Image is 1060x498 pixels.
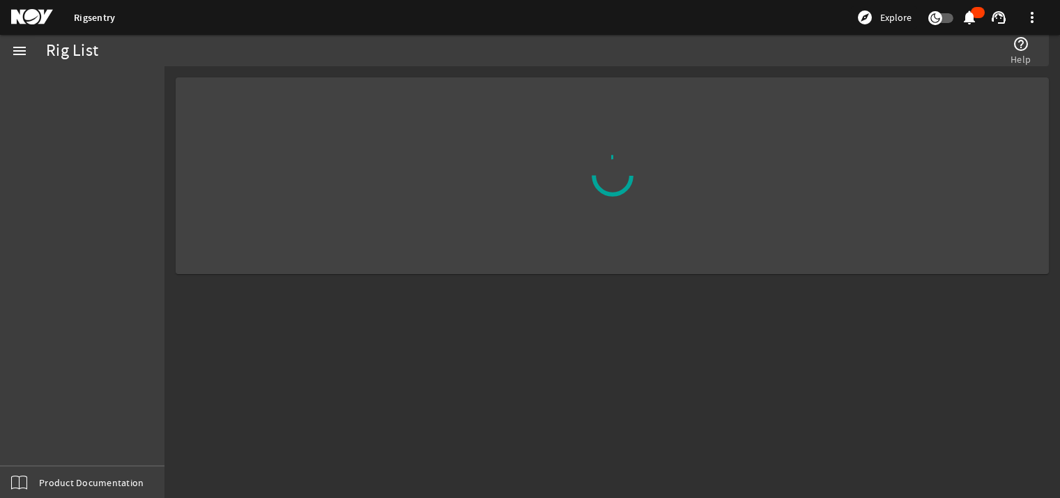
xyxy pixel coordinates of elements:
mat-icon: notifications [961,9,978,26]
mat-icon: help_outline [1013,36,1029,52]
span: Product Documentation [39,476,144,490]
span: Help [1011,52,1031,66]
button: more_vert [1015,1,1049,34]
mat-icon: explore [857,9,873,26]
span: Explore [880,10,912,24]
button: Explore [851,6,917,29]
a: Rigsentry [74,11,115,24]
mat-icon: support_agent [990,9,1007,26]
div: Rig List [46,44,98,58]
mat-icon: menu [11,43,28,59]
